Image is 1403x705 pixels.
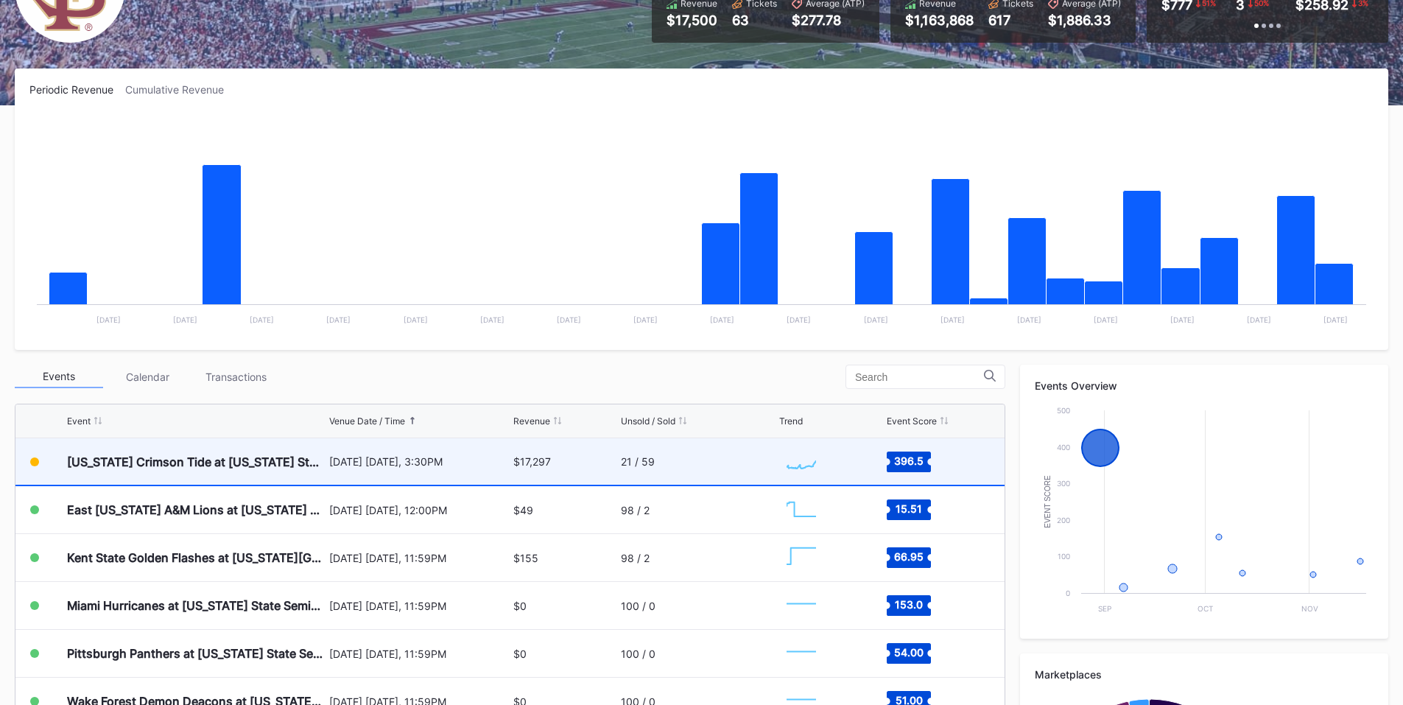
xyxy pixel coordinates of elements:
svg: Chart title [779,539,823,576]
text: Sep [1098,604,1111,613]
div: Transactions [191,365,280,388]
div: 100 / 0 [621,648,655,660]
text: [DATE] [250,315,274,324]
div: [DATE] [DATE], 11:59PM [329,648,510,660]
text: 200 [1057,516,1070,525]
text: 66.95 [894,550,924,563]
div: Pittsburgh Panthers at [US_STATE] State Seminoles Football [67,646,326,661]
div: Event [67,415,91,427]
text: 396.5 [894,454,924,466]
text: Nov [1301,604,1318,613]
div: $1,886.33 [1048,13,1121,28]
div: 21 / 59 [621,455,655,468]
text: [DATE] [173,315,197,324]
text: [DATE] [1323,315,1348,324]
div: [DATE] [DATE], 12:00PM [329,504,510,516]
div: [DATE] [DATE], 3:30PM [329,455,510,468]
div: $1,163,868 [905,13,974,28]
div: Events [15,365,103,388]
text: 15.51 [896,502,922,515]
text: 0 [1066,589,1070,597]
div: Marketplaces [1035,668,1374,681]
text: [DATE] [633,315,658,324]
div: 98 / 2 [621,504,650,516]
div: $0 [513,648,527,660]
svg: Chart title [779,587,823,624]
text: 54.00 [894,646,924,659]
text: [DATE] [1170,315,1195,324]
svg: Chart title [29,114,1374,335]
svg: Chart title [1035,403,1374,624]
svg: Chart title [779,635,823,672]
svg: Chart title [779,491,823,528]
div: Events Overview [1035,379,1374,392]
input: Search [855,371,984,383]
div: East [US_STATE] A&M Lions at [US_STATE] State Seminoles Football [67,502,326,517]
text: 400 [1057,443,1070,452]
text: [DATE] [787,315,811,324]
div: $17,297 [513,455,551,468]
text: [DATE] [557,315,581,324]
div: Kent State Golden Flashes at [US_STATE][GEOGRAPHIC_DATA] Seminoles Football [67,550,326,565]
div: $155 [513,552,538,564]
text: Event Score [1044,475,1052,528]
div: 100 / 0 [621,600,655,612]
div: Calendar [103,365,191,388]
svg: Chart title [779,443,823,480]
text: 300 [1057,479,1070,488]
div: 63 [732,13,777,28]
text: 153.0 [895,598,923,611]
text: [DATE] [940,315,965,324]
div: Cumulative Revenue [125,83,236,96]
div: [US_STATE] Crimson Tide at [US_STATE] State Seminoles Football [67,455,326,469]
div: 617 [988,13,1033,28]
div: $49 [513,504,533,516]
div: $17,500 [667,13,717,28]
text: [DATE] [96,315,121,324]
div: $0 [513,600,527,612]
text: [DATE] [864,315,888,324]
div: Trend [779,415,803,427]
div: [DATE] [DATE], 11:59PM [329,600,510,612]
text: 100 [1058,552,1070,561]
div: Venue Date / Time [329,415,405,427]
div: Revenue [513,415,550,427]
text: [DATE] [1094,315,1118,324]
div: 98 / 2 [621,552,650,564]
text: 500 [1057,406,1070,415]
text: [DATE] [710,315,734,324]
text: [DATE] [326,315,351,324]
div: $277.78 [792,13,865,28]
text: [DATE] [404,315,428,324]
div: Unsold / Sold [621,415,675,427]
div: [DATE] [DATE], 11:59PM [329,552,510,564]
text: [DATE] [1247,315,1271,324]
div: Periodic Revenue [29,83,125,96]
text: [DATE] [480,315,504,324]
div: Event Score [887,415,937,427]
div: Miami Hurricanes at [US_STATE] State Seminoles Football [67,598,326,613]
text: Oct [1198,604,1213,613]
text: [DATE] [1017,315,1041,324]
